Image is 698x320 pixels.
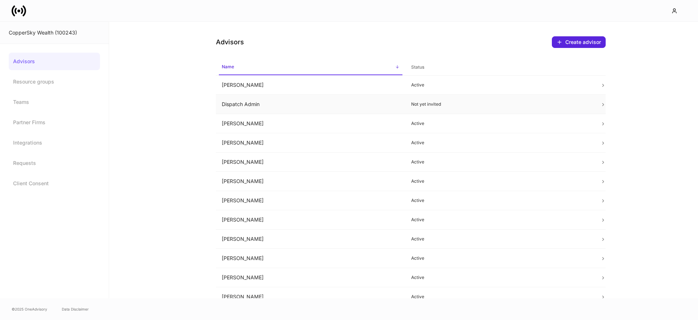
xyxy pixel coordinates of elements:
span: © 2025 OneAdvisory [12,306,47,312]
td: [PERSON_NAME] [216,191,405,210]
td: [PERSON_NAME] [216,153,405,172]
div: Create advisor [557,39,601,45]
a: Requests [9,154,100,172]
h4: Advisors [216,38,244,46]
td: [PERSON_NAME] [216,114,405,133]
span: Name [219,60,402,75]
p: Active [411,140,589,146]
td: Dispatch Admin [216,95,405,114]
td: [PERSON_NAME] [216,268,405,287]
p: Active [411,178,589,184]
p: Active [411,159,589,165]
a: Partner Firms [9,114,100,131]
p: Active [411,217,589,223]
a: Client Consent [9,175,100,192]
p: Active [411,255,589,261]
a: Integrations [9,134,100,151]
a: Teams [9,93,100,111]
td: [PERSON_NAME] [216,210,405,230]
span: Status [408,60,592,75]
td: [PERSON_NAME] [216,76,405,95]
div: CopperSky Wealth (100243) [9,29,100,36]
p: Not yet invited [411,101,589,107]
a: Data Disclaimer [62,306,89,312]
a: Advisors [9,53,100,70]
p: Active [411,275,589,280]
p: Active [411,236,589,242]
p: Active [411,294,589,300]
td: [PERSON_NAME] [216,249,405,268]
p: Active [411,198,589,203]
h6: Status [411,64,424,70]
p: Active [411,82,589,88]
td: [PERSON_NAME] [216,133,405,153]
td: [PERSON_NAME] [216,172,405,191]
h6: Name [222,63,234,70]
button: Create advisor [552,36,606,48]
td: [PERSON_NAME] [216,287,405,307]
p: Active [411,121,589,126]
td: [PERSON_NAME] [216,230,405,249]
a: Resource groups [9,73,100,90]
